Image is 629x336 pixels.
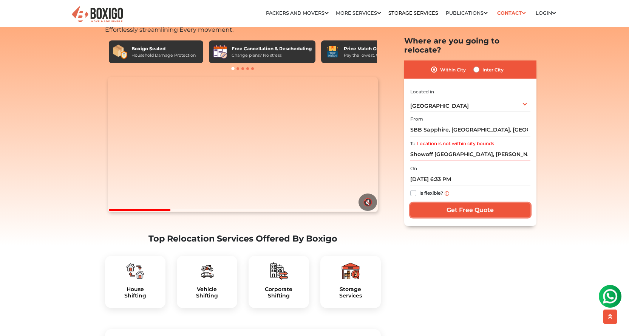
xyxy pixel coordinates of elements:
div: Household Damage Protection [131,52,196,59]
a: StorageServices [326,286,375,299]
button: scroll up [603,310,617,324]
img: boxigo_packers_and_movers_plan [342,262,360,280]
img: Boxigo Sealed [113,44,128,59]
h5: Vehicle Shifting [183,286,231,299]
a: Publications [446,10,488,16]
img: boxigo_packers_and_movers_plan [198,262,216,280]
img: boxigo_packers_and_movers_plan [126,262,144,280]
span: Effortlessly streamlining Every movement. [105,26,233,33]
label: On [410,165,417,172]
img: Price Match Guarantee [325,44,340,59]
h5: House Shifting [111,286,159,299]
video: Your browser does not support the video tag. [108,77,378,212]
label: Inter City [482,65,504,74]
input: Select Building or Nearest Landmark [410,123,530,136]
a: Storage Services [388,10,438,16]
span: [GEOGRAPHIC_DATA] [410,102,469,109]
div: Pay the lowest. Guaranteed! [344,52,401,59]
label: Located in [410,88,434,95]
img: boxigo_packers_and_movers_plan [270,262,288,280]
div: Price Match Guarantee [344,45,401,52]
h2: Where are you going to relocate? [404,36,536,54]
input: Select Building or Nearest Landmark [410,148,530,161]
label: From [410,116,423,122]
a: CorporateShifting [255,286,303,299]
input: Moving date [410,173,530,186]
a: VehicleShifting [183,286,231,299]
label: Location is not within city bounds [417,140,494,147]
label: To [410,140,416,147]
img: Boxigo [71,5,124,24]
a: Packers and Movers [266,10,329,16]
label: Within City [440,65,466,74]
div: Free Cancellation & Rescheduling [232,45,312,52]
a: HouseShifting [111,286,159,299]
label: Is flexible? [419,189,443,197]
button: 🔇 [359,194,377,211]
h5: Storage Services [326,286,375,299]
div: Boxigo Sealed [131,45,196,52]
h2: Top Relocation Services Offered By Boxigo [105,234,381,244]
a: Contact [495,7,529,19]
img: Free Cancellation & Rescheduling [213,44,228,59]
img: info [445,191,449,195]
img: whatsapp-icon.svg [8,8,23,23]
a: Login [536,10,556,16]
a: More services [336,10,381,16]
div: Change plans? No stress! [232,52,312,59]
h5: Corporate Shifting [255,286,303,299]
input: Get Free Quote [410,203,530,217]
